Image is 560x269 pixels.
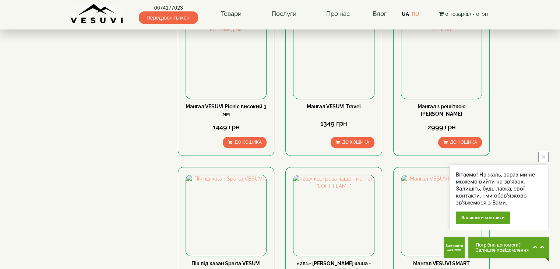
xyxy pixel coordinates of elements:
img: Мангал з решіткою барбекю VESUVI [401,18,482,99]
div: Залишити контакти [456,212,510,224]
span: Залиште повідомлення [476,248,529,253]
div: 1449 грн [186,122,267,132]
span: До кошика [342,140,369,145]
a: UA [402,11,409,17]
button: До кошика [331,137,374,148]
span: Замовити дзвінок [444,244,465,251]
div: 2999 грн [401,122,482,132]
a: Мангал з решіткою [PERSON_NAME] [418,104,466,117]
a: Піч під казан Sparta VESUVI [191,261,261,266]
div: 1349 грн [293,119,374,128]
img: Мангал VESUVI Travel [293,18,374,99]
a: RU [412,11,419,17]
span: До кошика [450,140,477,145]
img: Завод VESUVI [70,4,124,24]
button: Chat button [468,237,549,258]
button: До кошика [438,137,482,148]
button: До кошика [223,137,267,148]
a: Мангал VESUVI Travel [307,104,361,109]
img: Мангал VESUVI Picnic високий 3 мм [186,18,266,99]
span: Передзвоніть мені [139,11,198,24]
a: Товари [214,6,249,22]
span: Потрібна допомога? [476,242,529,248]
button: close button [538,152,549,162]
button: 0 товар(ів) - 0грн [436,10,490,18]
a: Мангал VESUVI Picnic високий 3 мм [186,104,267,117]
img: Мангал VESUVI SMART 2мм [401,175,482,255]
span: 0 товар(ів) - 0грн [445,11,487,17]
a: Блог [372,10,386,17]
div: Вітаємо! На жаль, зараз ми не можемо вийти на зв'язок. Залишіть, будь ласка, свої контакти, і ми ... [456,171,542,206]
a: 0674177023 [139,4,198,11]
img: Піч під казан Sparta VESUVI [186,175,266,255]
img: «2в1» кострова чаша - мангал "LOFT FLAME" [293,175,374,255]
button: Get Call button [444,237,465,258]
span: До кошика [234,140,261,145]
a: Про нас [319,6,357,22]
a: Послуги [264,6,303,22]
